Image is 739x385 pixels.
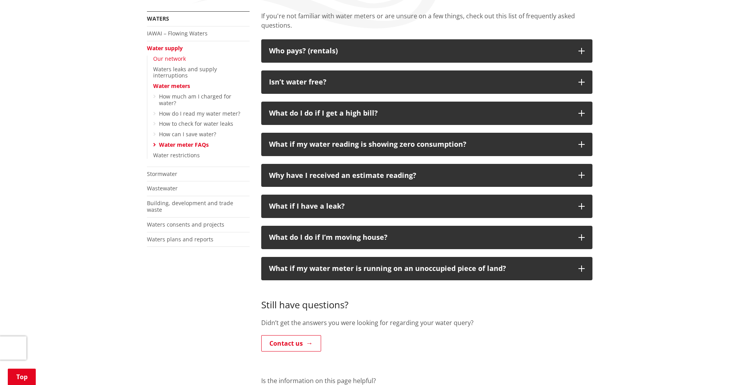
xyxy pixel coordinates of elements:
[269,234,571,241] p: What do I do if I’m moving house?
[269,265,571,272] p: What if my water meter is running on an unoccupied piece of land?
[159,141,209,148] a: Water meter FAQs
[261,226,592,249] button: What do I do if I’m moving house?
[147,15,169,22] a: Waters
[147,170,177,178] a: Stormwater
[147,236,213,243] a: Waters plans and reports
[147,30,208,37] a: IAWAI – Flowing Waters
[153,65,217,79] a: Waters leaks and supply interruptions
[269,172,571,179] p: Why have I received an estimate reading?
[261,11,592,39] div: If you're not familiar with water meters or are unsure on a few things, check out this list of fr...
[147,185,178,192] a: Wastewater
[159,110,240,117] a: How do I read my water meter?
[159,93,231,107] a: How much am I charged for water?
[261,318,592,327] p: Didn’t get the answers you were looking for regarding your water query?
[269,109,571,117] p: What do I do if I get a high bill?
[703,352,731,380] iframe: Messenger Launcher
[269,202,571,210] p: What if I have a leak?
[153,151,200,159] a: Water restrictions
[8,369,36,385] a: Top
[153,55,186,62] a: Our network
[261,102,592,125] button: What do I do if I get a high bill?
[261,257,592,280] button: What if my water meter is running on an unoccupied piece of land?
[261,164,592,187] button: Why have I received an estimate reading?
[269,47,571,55] p: Who pays? (rentals)
[159,130,216,138] a: How can I save water?
[261,133,592,156] button: What if my water reading is showing zero consumption?
[269,78,571,86] p: Isn’t water free?
[147,199,233,213] a: Building, development and trade waste
[261,335,321,352] a: Contact us
[147,221,224,228] a: Waters consents and projects
[269,141,571,148] p: What if my water reading is showing zero consumption?
[147,44,183,52] a: Water supply
[159,120,233,127] a: How to check for water leaks
[153,82,190,90] a: Water meters
[261,195,592,218] button: What if I have a leak?
[261,39,592,63] button: Who pays? (rentals)
[261,70,592,94] button: Isn’t water free?
[261,288,592,311] h3: Still have questions?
